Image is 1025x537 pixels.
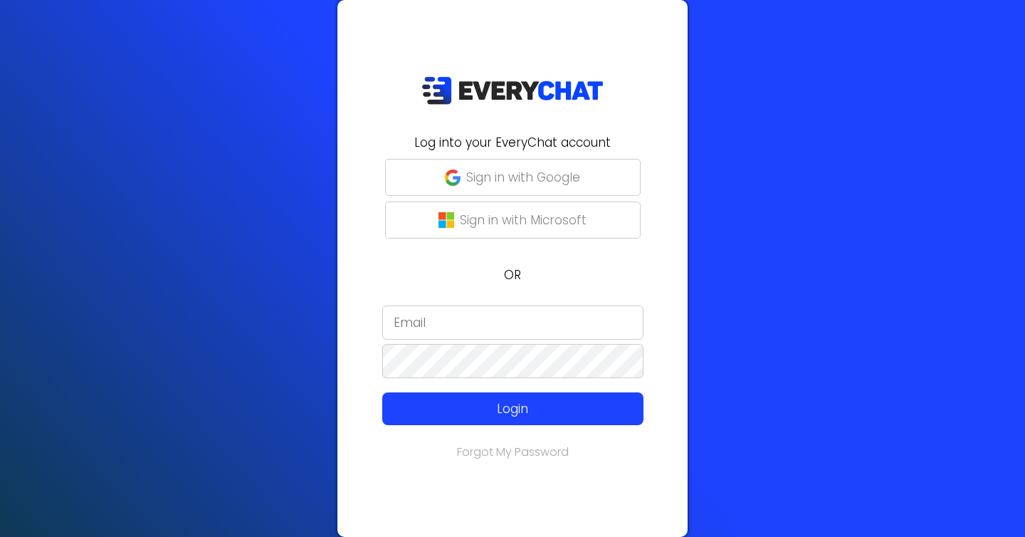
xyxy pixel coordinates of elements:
[382,392,643,425] button: Login
[382,306,643,340] input: Email
[466,168,580,187] p: Sign in with Google
[445,170,461,185] img: google-g.png
[421,76,604,105] img: EveryChat_logo_dark.png
[385,159,641,196] button: Sign in with Google
[385,202,641,239] button: Sign in with Microsoft
[460,211,587,229] p: Sign in with Microsoft
[346,133,679,152] h2: Log into your EveryChat account
[457,444,569,460] a: Forgot My Password
[438,212,454,228] img: microsoft-logo.png
[346,266,679,284] p: OR
[409,400,617,418] p: Login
